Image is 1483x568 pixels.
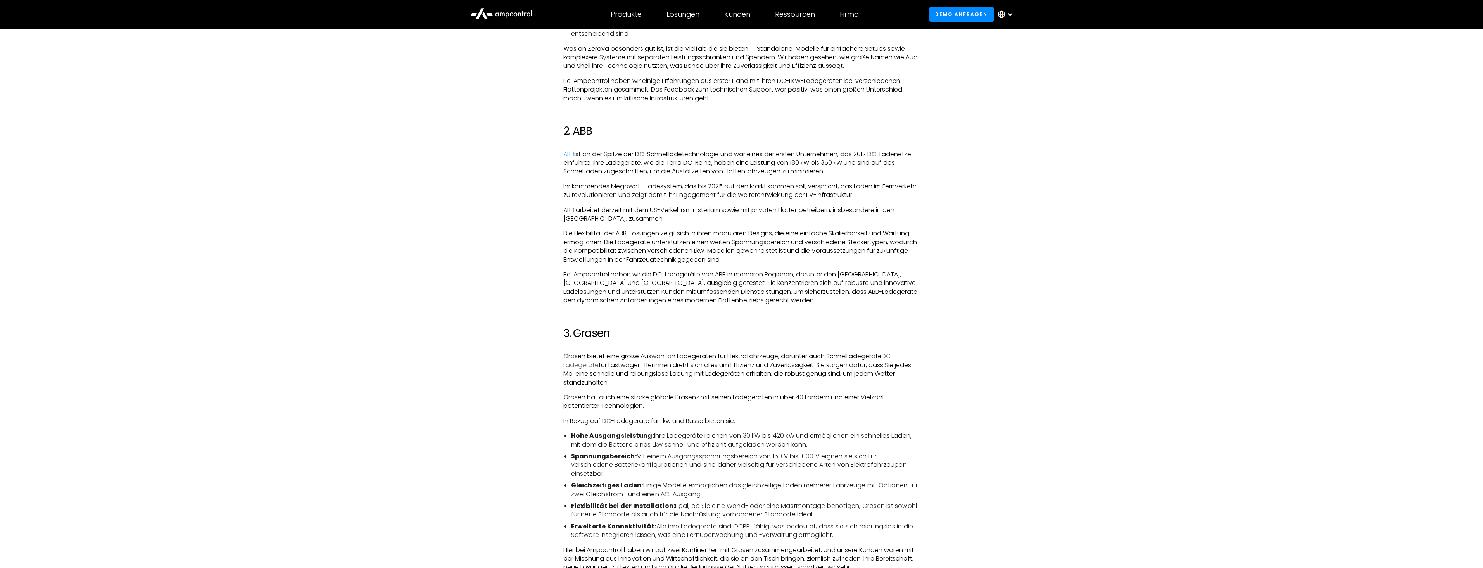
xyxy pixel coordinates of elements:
p: Ihr kommendes Megawatt-Ladesystem, das bis 2025 auf den Markt kommen soll, verspricht, das Laden ... [563,182,920,200]
li: Mit einem Ausgangsspannungsbereich von 150 V bis 1000 V eignen sie sich für verschiedene Batterie... [571,452,920,478]
p: Was an Zerova besonders gut ist, ist die Vielfalt, die sie bieten — Standalone-Modelle für einfac... [563,45,920,71]
strong: Hohe Ausgangsleistung: [571,431,654,440]
a: Demo anfragen [929,7,994,21]
p: Grasen bietet eine große Auswahl an Ladegeräten für Elektrofahrzeuge, darunter auch Schnellladege... [563,352,920,387]
p: ist an der Spitze der DC-Schnellladetechnologie und war eines der ersten Unternehmen, das 2012 DC... [563,150,920,176]
div: Produkte [611,10,642,19]
div: Lösungen [666,10,699,19]
li: Ihre Ladegeräte reichen von 30 kW bis 420 kW und ermöglichen ein schnelles Laden, mit dem die Bat... [571,432,920,449]
div: Kunden [724,10,750,19]
strong: Spannungsbereich: [571,452,637,461]
strong: Gleichzeitiges Laden: [571,481,643,490]
p: Bei Ampcontrol haben wir einige Erfahrungen aus erster Hand mit ihren DC-LKW-Ladegeräten bei vers... [563,77,920,103]
strong: Flexibilität bei der Installation: [571,501,675,510]
a: ABB [563,150,574,159]
li: Alle ihre Ladegeräte sind OCPP-fähig, was bedeutet, dass sie sich reibungslos in die Software int... [571,522,920,540]
div: Firma [840,10,859,19]
h2: 3. Grasen [563,327,920,340]
h2: 2. ABB [563,124,920,138]
p: Bei Ampcontrol haben wir die DC-Ladegeräte von ABB in mehreren Regionen, darunter den [GEOGRAPHIC... [563,270,920,305]
a: DC-Ladegeräte [563,352,894,369]
li: Einige Modelle ermöglichen das gleichzeitige Laden mehrerer Fahrzeuge mit Optionen für zwei Gleic... [571,481,920,499]
div: Ressourcen [775,10,815,19]
li: Egal, ob Sie eine Wand- oder eine Mastmontage benötigen, Grasen ist sowohl für neue Standorte als... [571,502,920,519]
p: ABB arbeitet derzeit mit dem US-Verkehrsministerium sowie mit privaten Flottenbetreibern, insbeso... [563,206,920,223]
p: Die Flexibilität der ABB-Lösungen zeigt sich in ihren modularen Designs, die eine einfache Skalie... [563,229,920,264]
p: Grasen hat auch eine starke globale Präsenz mit seinen Ladegeräten in über 40 Ländern und einer V... [563,393,920,411]
p: In Bezug auf DC-Ladegeräte für Lkw und Busse bieten sie: [563,417,920,425]
strong: Erweiterte Konnektivität: [571,522,656,531]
